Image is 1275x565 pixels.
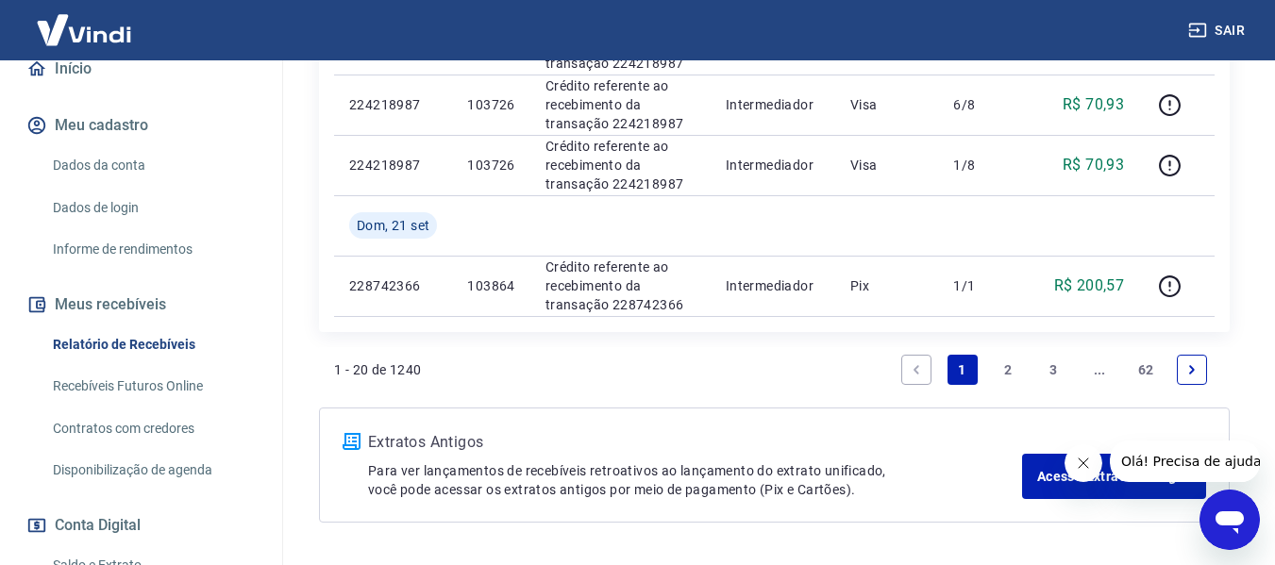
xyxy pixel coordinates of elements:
span: Dom, 21 set [357,216,429,235]
p: R$ 70,93 [1063,93,1124,116]
button: Meu cadastro [23,105,260,146]
a: Recebíveis Futuros Online [45,367,260,406]
a: Informe de rendimentos [45,230,260,269]
p: Visa [850,156,924,174]
a: Relatório de Recebíveis [45,325,260,364]
iframe: Fechar mensagem [1065,444,1102,482]
p: Pix [850,276,924,295]
p: 224218987 [349,156,437,174]
p: Visa [850,95,924,114]
a: Disponibilização de agenda [45,451,260,490]
p: 1/1 [953,276,1009,295]
a: Next page [1177,355,1207,385]
p: R$ 70,93 [1063,154,1124,176]
p: 1 - 20 de 1240 [334,360,422,379]
button: Meus recebíveis [23,284,260,325]
a: Início [23,48,260,90]
a: Acesse Extratos Antigos [1022,454,1206,499]
a: Dados da conta [45,146,260,185]
iframe: Mensagem da empresa [1110,440,1260,482]
a: Contratos com credores [45,409,260,448]
p: 1/8 [953,156,1009,174]
p: Intermediador [726,276,820,295]
p: 103726 [467,95,514,114]
a: Previous page [901,355,931,385]
p: 6/8 [953,95,1009,114]
p: Crédito referente ao recebimento da transação 228742366 [545,258,696,314]
p: 103864 [467,276,514,295]
p: 228742366 [349,276,437,295]
iframe: Botão para abrir a janela de mensagens [1200,490,1260,550]
p: Intermediador [726,156,820,174]
p: Intermediador [726,95,820,114]
a: Page 1 is your current page [948,355,978,385]
a: Jump forward [1084,355,1115,385]
a: Page 62 [1131,355,1162,385]
a: Page 3 [1039,355,1069,385]
img: ícone [343,433,361,450]
img: Vindi [23,1,145,58]
p: Crédito referente ao recebimento da transação 224218987 [545,76,696,133]
button: Sair [1184,13,1252,48]
p: Extratos Antigos [368,431,1022,454]
p: 103726 [467,156,514,174]
a: Page 2 [993,355,1023,385]
p: Para ver lançamentos de recebíveis retroativos ao lançamento do extrato unificado, você pode aces... [368,461,1022,499]
span: Olá! Precisa de ajuda? [11,13,159,28]
a: Dados de login [45,189,260,227]
ul: Pagination [894,347,1215,392]
p: R$ 200,57 [1054,274,1125,297]
button: Conta Digital [23,505,260,546]
p: 224218987 [349,95,437,114]
p: Crédito referente ao recebimento da transação 224218987 [545,137,696,193]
